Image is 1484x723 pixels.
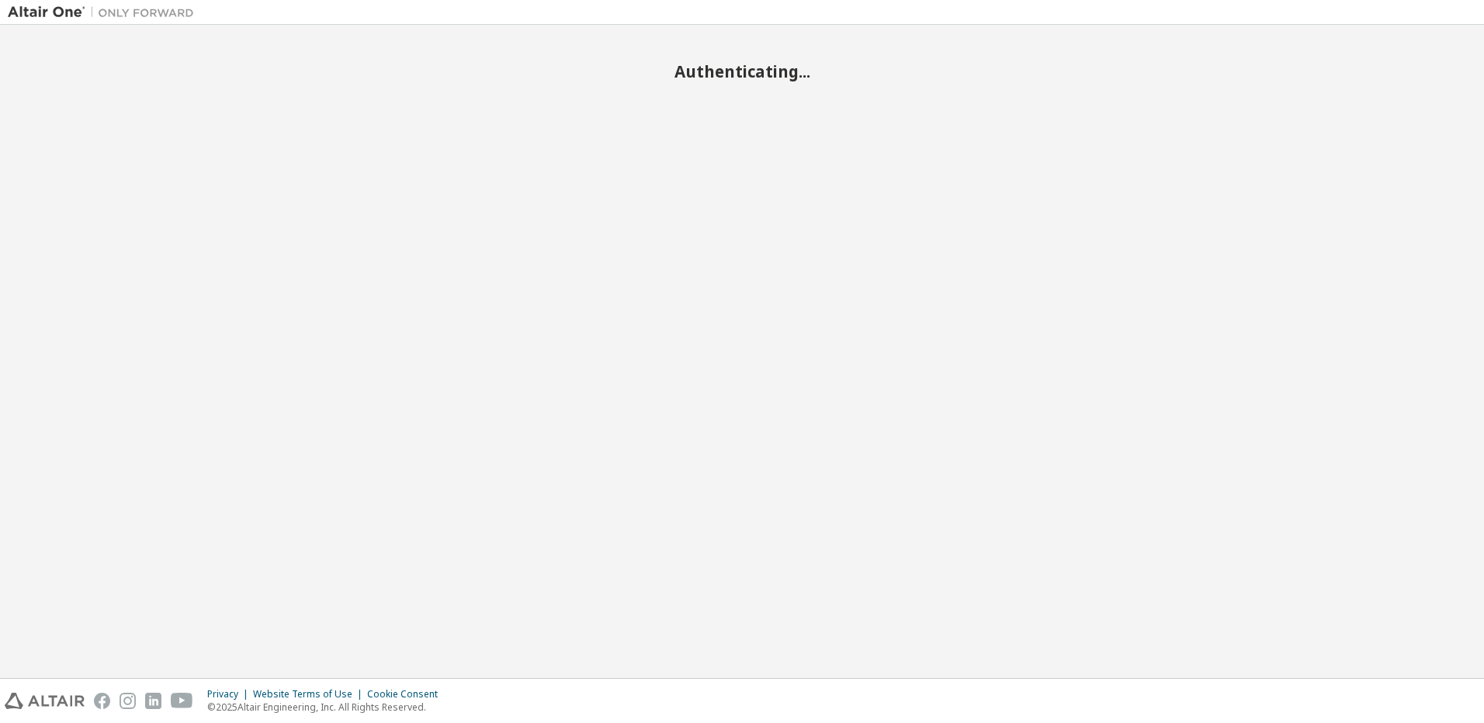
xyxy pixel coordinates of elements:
[120,693,136,709] img: instagram.svg
[207,701,447,714] p: © 2025 Altair Engineering, Inc. All Rights Reserved.
[94,693,110,709] img: facebook.svg
[171,693,193,709] img: youtube.svg
[8,61,1476,81] h2: Authenticating...
[8,5,202,20] img: Altair One
[367,688,447,701] div: Cookie Consent
[253,688,367,701] div: Website Terms of Use
[207,688,253,701] div: Privacy
[145,693,161,709] img: linkedin.svg
[5,693,85,709] img: altair_logo.svg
